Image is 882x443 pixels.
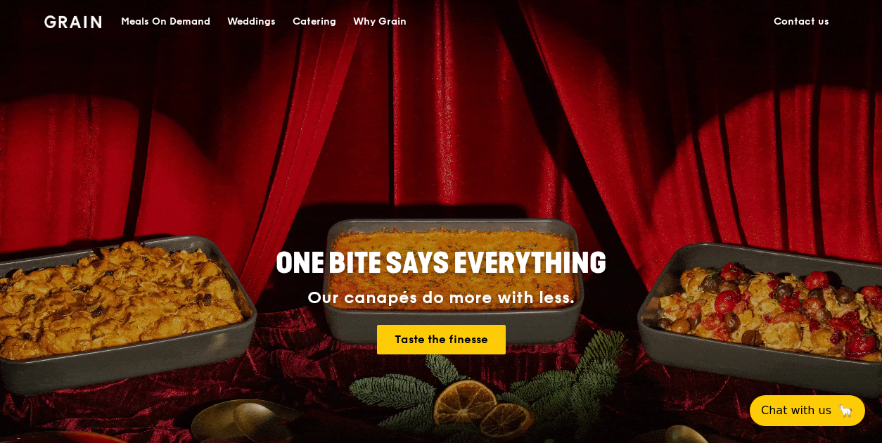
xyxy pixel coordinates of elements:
img: Grain [44,15,101,28]
a: Taste the finesse [377,325,506,354]
span: ONE BITE SAYS EVERYTHING [276,247,606,281]
div: Why Grain [353,1,407,43]
a: Catering [284,1,345,43]
div: Weddings [227,1,276,43]
div: Catering [293,1,336,43]
div: Our canapés do more with less. [188,288,694,308]
div: Meals On Demand [121,1,210,43]
a: Why Grain [345,1,415,43]
span: 🦙 [837,402,854,419]
a: Weddings [219,1,284,43]
button: Chat with us🦙 [750,395,865,426]
a: Contact us [765,1,838,43]
span: Chat with us [761,402,831,419]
